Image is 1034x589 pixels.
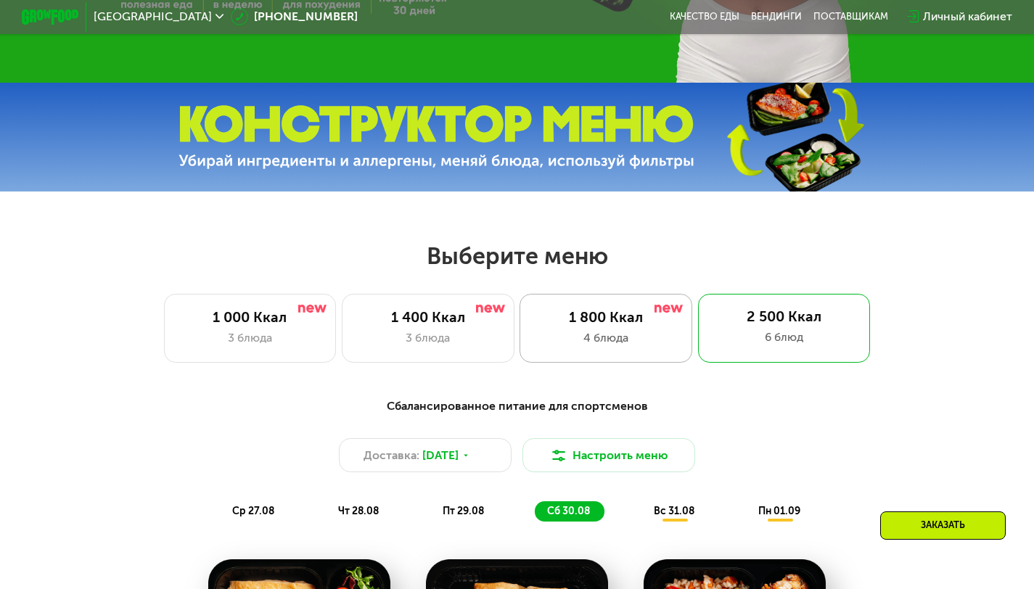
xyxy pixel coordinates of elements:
[654,505,694,517] span: вс 31.08
[443,505,484,517] span: пт 29.08
[92,398,943,416] div: Сбалансированное питание для спортсменов
[94,11,212,22] span: [GEOGRAPHIC_DATA]
[231,8,358,25] a: [PHONE_NUMBER]
[357,309,499,326] div: 1 400 Ккал
[713,308,856,326] div: 2 500 Ккал
[522,438,695,473] button: Настроить меню
[813,11,888,22] div: поставщикам
[758,505,800,517] span: пн 01.09
[338,505,379,517] span: чт 28.08
[923,8,1012,25] div: Личный кабинет
[535,329,677,347] div: 4 блюда
[713,329,856,346] div: 6 блюд
[357,329,499,347] div: 3 блюда
[364,447,419,464] span: Доставка:
[46,242,988,271] h2: Выберите меню
[179,329,321,347] div: 3 блюда
[232,505,274,517] span: ср 27.08
[422,447,459,464] span: [DATE]
[880,511,1006,540] div: Заказать
[670,11,739,22] a: Качество еды
[547,505,590,517] span: сб 30.08
[179,309,321,326] div: 1 000 Ккал
[751,11,802,22] a: Вендинги
[535,309,677,326] div: 1 800 Ккал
